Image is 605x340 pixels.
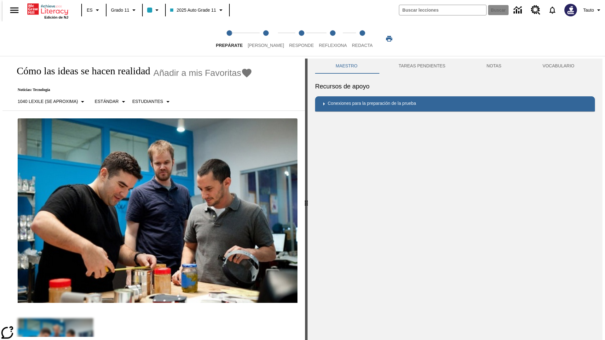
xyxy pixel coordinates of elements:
button: VOCABULARIO [522,59,595,74]
button: Maestro [315,59,378,74]
div: Conexiones para la preparación de la prueba [315,96,595,111]
div: reading [3,59,305,337]
button: Abrir el menú lateral [5,1,24,20]
button: Perfil/Configuración [581,4,605,16]
span: Tauto [583,7,594,14]
h6: Recursos de apoyo [315,81,595,91]
div: Instructional Panel Tabs [315,59,595,74]
img: Avatar [564,4,577,16]
button: Seleccione Lexile, 1040 Lexile (Se aproxima) [15,96,89,107]
span: Redacta [352,43,373,48]
button: Escoja un nuevo avatar [561,2,581,18]
button: Tipo de apoyo, Estándar [92,96,130,107]
p: Estudiantes [132,98,163,105]
p: Conexiones para la preparación de la prueba [328,100,416,108]
button: Grado: Grado 11, Elige un grado [108,4,140,16]
input: Buscar campo [399,5,486,15]
span: 2025 Auto Grade 11 [170,7,216,14]
span: Grado 11 [111,7,129,14]
span: Edición de NJ [44,15,68,19]
button: Seleccionar estudiante [130,96,174,107]
div: activity [308,59,602,340]
button: Añadir a mis Favoritas - Cómo las ideas se hacen realidad [153,67,253,78]
span: Reflexiona [319,43,347,48]
div: Portada [27,2,68,19]
button: Lee step 2 of 5 [243,21,289,56]
button: Reflexiona step 4 of 5 [314,21,352,56]
p: Estándar [95,98,118,105]
button: Lenguaje: ES, Selecciona un idioma [84,4,104,16]
button: TAREAS PENDIENTES [378,59,466,74]
p: 1040 Lexile (Se aproxima) [18,98,78,105]
span: Prepárate [216,43,243,48]
button: NOTAS [466,59,522,74]
button: Prepárate step 1 of 5 [211,21,248,56]
h1: Cómo las ideas se hacen realidad [10,65,150,77]
button: Imprimir [379,33,399,44]
img: El fundador de Quirky, Ben Kaufman prueba un nuevo producto con un compañero de trabajo, Gaz Brow... [18,118,297,303]
a: Centro de información [510,2,527,19]
a: Centro de recursos, Se abrirá en una pestaña nueva. [527,2,544,19]
button: Redacta step 5 of 5 [347,21,378,56]
div: Pulsa la tecla de intro o la barra espaciadora y luego presiona las flechas de derecha e izquierd... [305,59,308,340]
span: Responde [289,43,314,48]
button: Responde step 3 of 5 [284,21,319,56]
button: El color de la clase es azul claro. Cambiar el color de la clase. [145,4,163,16]
span: Añadir a mis Favoritas [153,68,241,78]
a: Notificaciones [544,2,561,18]
p: Noticias: Tecnología [10,88,252,92]
span: ES [87,7,93,14]
span: [PERSON_NAME] [248,43,284,48]
button: Clase: 2025 Auto Grade 11, Selecciona una clase [168,4,227,16]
